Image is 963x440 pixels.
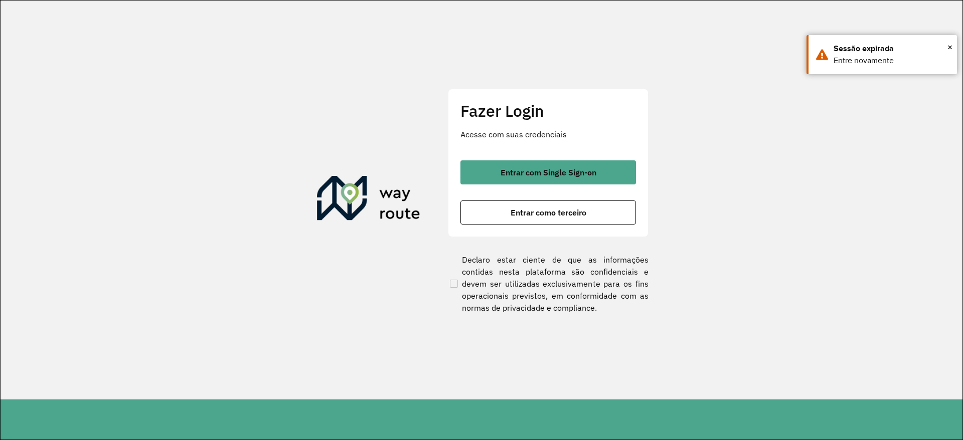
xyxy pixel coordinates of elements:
span: Entrar com Single Sign-on [501,168,596,176]
div: Entre novamente [834,55,949,67]
span: × [947,40,952,55]
p: Acesse com suas credenciais [460,128,636,140]
label: Declaro estar ciente de que as informações contidas nesta plataforma são confidenciais e devem se... [448,254,649,314]
button: button [460,160,636,184]
div: Sessão expirada [834,43,949,55]
img: Roteirizador AmbevTech [317,176,420,224]
h2: Fazer Login [460,101,636,120]
button: Close [947,40,952,55]
button: button [460,200,636,225]
span: Entrar como terceiro [511,208,586,216]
